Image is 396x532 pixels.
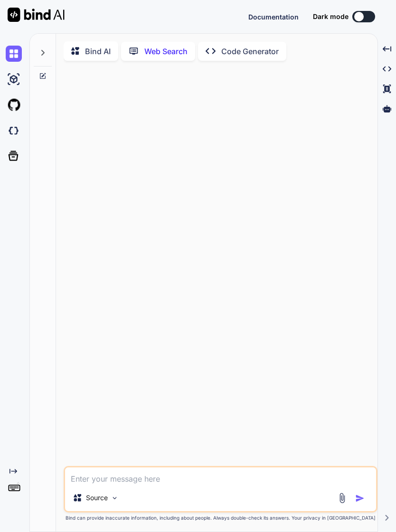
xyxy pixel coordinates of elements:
img: icon [355,494,365,503]
span: Dark mode [313,12,349,21]
img: Pick Models [111,494,119,502]
img: ai-studio [6,71,22,87]
p: Bind AI [85,46,111,57]
img: darkCloudIdeIcon [6,123,22,139]
button: Documentation [248,12,299,22]
img: githubLight [6,97,22,113]
img: Bind AI [8,8,65,22]
img: chat [6,46,22,62]
span: Documentation [248,13,299,21]
p: Bind can provide inaccurate information, including about people. Always double-check its answers.... [64,514,377,522]
img: attachment [337,493,348,503]
p: Source [86,493,108,503]
p: Web Search [144,46,188,57]
p: Code Generator [221,46,279,57]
